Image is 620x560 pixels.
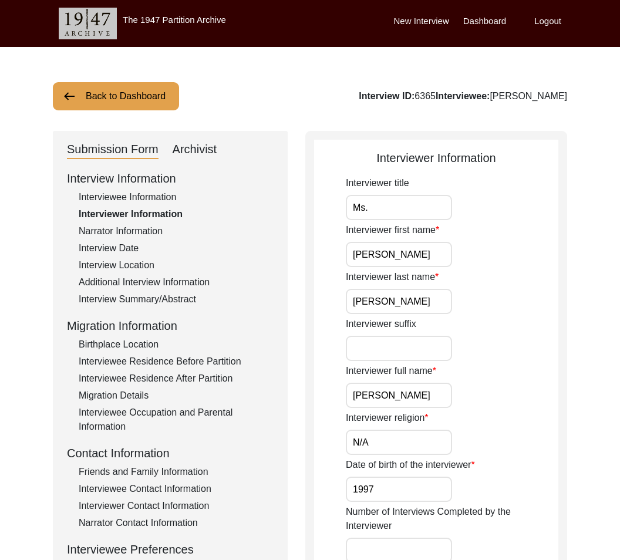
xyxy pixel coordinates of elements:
[67,317,274,335] div: Migration Information
[346,458,475,472] label: Date of birth of the interviewer
[79,224,274,238] div: Narrator Information
[534,15,561,28] label: Logout
[79,338,274,352] div: Birthplace Location
[346,270,439,284] label: Interviewer last name
[79,406,274,434] div: Interviewee Occupation and Parental Information
[346,364,436,378] label: Interviewer full name
[67,541,274,558] div: Interviewee Preferences
[79,516,274,530] div: Narrator Contact Information
[53,82,179,110] button: Back to Dashboard
[359,89,567,103] div: 6365 [PERSON_NAME]
[346,411,429,425] label: Interviewer religion
[346,176,409,190] label: Interviewer title
[67,170,274,187] div: Interview Information
[62,89,76,103] img: arrow-left.png
[79,207,274,221] div: Interviewer Information
[79,482,274,496] div: Interviewee Contact Information
[123,15,226,25] label: The 1947 Partition Archive
[346,317,416,331] label: Interviewer suffix
[79,355,274,369] div: Interviewee Residence Before Partition
[79,292,274,306] div: Interview Summary/Abstract
[79,499,274,513] div: Interviewer Contact Information
[463,15,506,28] label: Dashboard
[346,505,558,533] label: Number of Interviews Completed by the Interviewer
[67,444,274,462] div: Contact Information
[59,8,117,39] img: header-logo.png
[67,140,159,159] div: Submission Form
[79,275,274,289] div: Additional Interview Information
[79,389,274,403] div: Migration Details
[79,241,274,255] div: Interview Date
[173,140,217,159] div: Archivist
[79,258,274,272] div: Interview Location
[359,91,415,101] b: Interview ID:
[436,91,490,101] b: Interviewee:
[394,15,449,28] label: New Interview
[79,465,274,479] div: Friends and Family Information
[79,190,274,204] div: Interviewee Information
[79,372,274,386] div: Interviewee Residence After Partition
[314,149,558,167] div: Interviewer Information
[346,223,439,237] label: Interviewer first name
